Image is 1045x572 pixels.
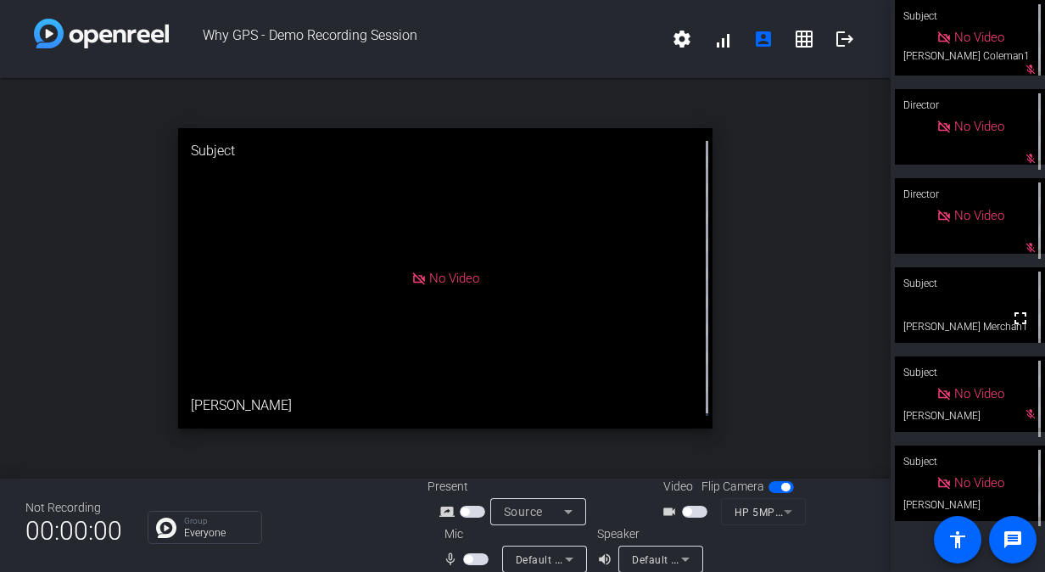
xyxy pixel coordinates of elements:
img: Chat Icon [156,518,176,538]
span: No Video [429,271,479,286]
button: signal_cellular_alt [702,19,743,59]
span: No Video [954,475,1004,491]
div: Mic [427,525,597,543]
mat-icon: accessibility [947,530,968,550]
span: Flip Camera [701,478,764,496]
span: Default - Microphone Array (2- Intel® Smart Sound Technology for Digital Microphones) [516,552,949,566]
span: No Video [954,30,1004,45]
div: Subject [178,128,712,174]
div: Subject [895,446,1045,478]
mat-icon: grid_on [794,29,814,49]
span: No Video [954,119,1004,134]
mat-icon: fullscreen [1010,308,1031,328]
mat-icon: mic_none [443,549,463,569]
mat-icon: videocam_outline [662,502,682,522]
mat-icon: message [1003,530,1023,550]
span: No Video [954,386,1004,401]
div: Subject [895,356,1045,389]
span: Default - Speakers (2- Realtek(R) Audio) [632,552,827,566]
mat-icon: screen_share_outline [439,502,460,522]
img: white-gradient.svg [34,19,169,48]
span: Why GPS - Demo Recording Session [169,19,662,59]
div: Director [895,89,1045,121]
div: Speaker [597,525,699,543]
div: Not Recording [25,499,122,517]
div: Present [427,478,597,496]
p: Everyone [184,528,253,538]
mat-icon: logout [835,29,855,49]
p: Group [184,517,253,525]
span: Video [663,478,693,496]
span: No Video [954,208,1004,223]
mat-icon: account_box [753,29,774,49]
span: Source [504,505,543,519]
div: Subject [895,267,1045,300]
div: Director [895,178,1045,210]
span: 00:00:00 [25,510,122,552]
mat-icon: settings [672,29,692,49]
mat-icon: volume_up [597,549,617,569]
